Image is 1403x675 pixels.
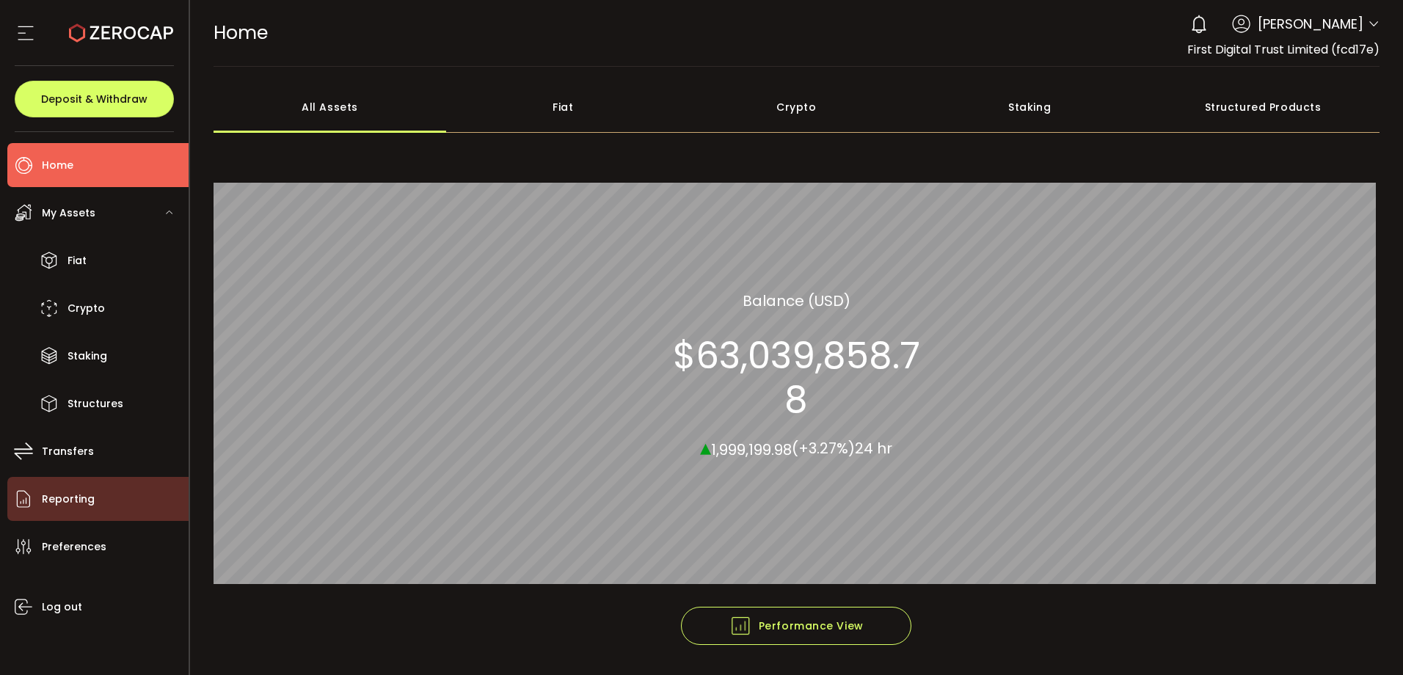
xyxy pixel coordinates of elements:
[1258,14,1363,34] span: [PERSON_NAME]
[42,441,94,462] span: Transfers
[42,155,73,176] span: Home
[743,289,850,311] section: Balance (USD)
[1187,41,1380,58] span: First Digital Trust Limited (fcd17e)
[446,81,679,133] div: Fiat
[214,20,268,45] span: Home
[1146,81,1380,133] div: Structured Products
[214,81,447,133] div: All Assets
[792,438,855,459] span: (+3.27%)
[42,489,95,510] span: Reporting
[681,607,911,645] button: Performance View
[41,94,147,104] span: Deposit & Withdraw
[679,81,913,133] div: Crypto
[913,81,1146,133] div: Staking
[711,439,792,459] span: 1,999,199.98
[68,298,105,319] span: Crypto
[42,536,106,558] span: Preferences
[661,333,931,421] section: $63,039,858.78
[68,250,87,271] span: Fiat
[42,202,95,224] span: My Assets
[68,393,123,415] span: Structures
[855,438,892,459] span: 24 hr
[68,346,107,367] span: Staking
[42,596,82,618] span: Log out
[729,615,864,637] span: Performance View
[700,431,711,462] span: ▴
[15,81,174,117] button: Deposit & Withdraw
[1330,605,1403,675] iframe: Chat Widget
